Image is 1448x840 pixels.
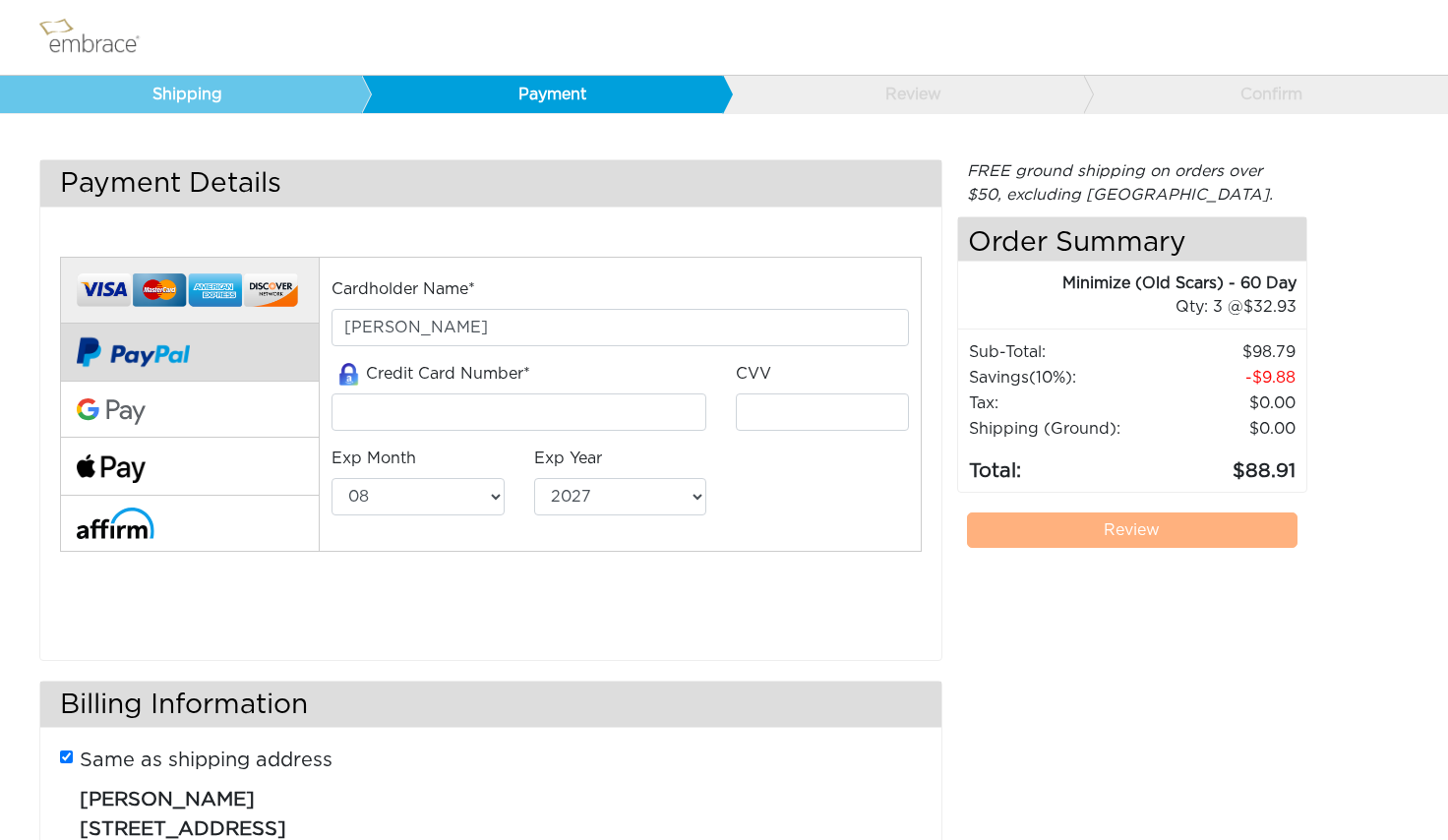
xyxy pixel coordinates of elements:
[1148,390,1296,416] td: 0.00
[968,365,1148,390] td: Savings :
[80,790,255,810] span: [PERSON_NAME]
[958,217,1306,262] h4: Order Summary
[1083,76,1445,113] a: Confirm
[1029,370,1072,386] span: (10%)
[968,339,1148,365] td: Sub-Total:
[40,160,941,207] h3: Payment Details
[332,447,416,470] label: Exp Month
[77,324,190,381] img: paypal-v2.png
[722,76,1084,113] a: Review
[958,271,1297,295] div: Minimize (Old Scars) - 60 Day
[40,682,941,728] h3: Billing Information
[957,159,1307,207] div: FREE ground shipping on orders over $50, excluding [GEOGRAPHIC_DATA].
[983,295,1297,319] div: 3 @
[967,512,1297,548] a: Review
[77,454,146,483] img: fullApplePay.png
[332,362,530,387] label: Credit Card Number*
[1148,442,1296,487] td: 88.91
[968,416,1148,442] td: Shipping (Ground):
[1148,365,1296,390] td: 9.88
[34,13,162,62] img: logo.png
[77,508,154,538] img: affirm-logo.svg
[77,268,298,314] img: credit-cards.png
[968,442,1148,487] td: Total:
[1148,339,1296,365] td: 98.79
[80,819,286,839] span: [STREET_ADDRESS]
[968,390,1148,416] td: Tax:
[332,363,366,386] img: amazon-lock.png
[80,746,332,775] label: Same as shipping address
[361,76,723,113] a: Payment
[736,362,771,386] label: CVV
[77,398,146,426] img: Google-Pay-Logo.svg
[1243,299,1297,315] span: 32.93
[534,447,602,470] label: Exp Year
[332,277,475,301] label: Cardholder Name*
[1148,416,1296,442] td: $0.00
